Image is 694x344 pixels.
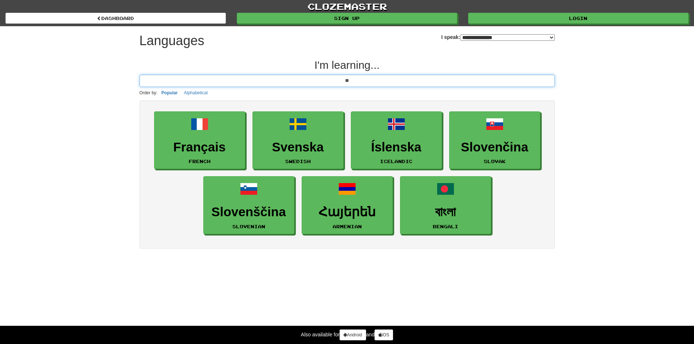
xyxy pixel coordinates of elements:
a: SlovenščinaSlovenian [203,176,294,234]
a: ÍslenskaIcelandic [351,111,442,169]
a: dashboard [5,13,226,24]
small: Order by: [140,90,158,95]
small: Icelandic [380,159,412,164]
h1: Languages [140,33,204,48]
h3: Slovenščina [207,205,290,219]
h3: Svenska [256,140,340,154]
small: Armenian [333,224,362,229]
label: I speak: [441,33,554,41]
button: Popular [159,89,180,97]
a: Login [468,13,689,24]
a: Sign up [237,13,457,24]
h3: Հայերեն [306,205,389,219]
small: French [189,159,211,164]
small: Slovak [484,159,506,164]
a: Android [340,329,366,340]
button: Alphabetical [182,89,210,97]
a: SlovenčinaSlovak [449,111,540,169]
small: Bengali [433,224,458,229]
h3: বাংলা [404,205,487,219]
a: iOS [375,329,393,340]
h3: Français [158,140,241,154]
select: I speak: [460,34,555,41]
small: Slovenian [232,224,265,229]
a: SvenskaSwedish [252,111,344,169]
a: ՀայերենArmenian [302,176,393,234]
small: Swedish [285,159,311,164]
h3: Íslenska [355,140,438,154]
h3: Slovenčina [453,140,536,154]
a: FrançaisFrench [154,111,245,169]
a: বাংলাBengali [400,176,491,234]
h2: I'm learning... [140,59,555,71]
